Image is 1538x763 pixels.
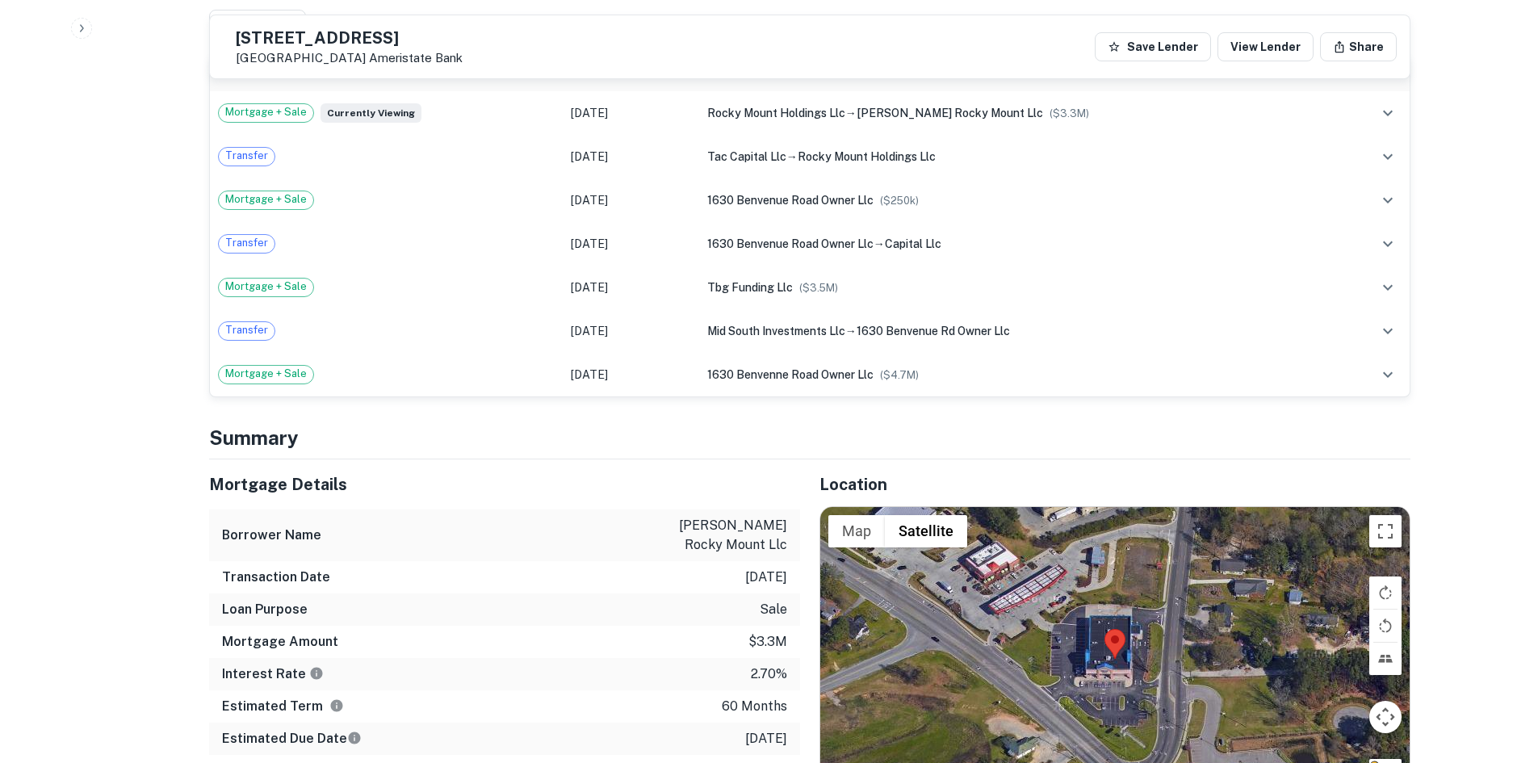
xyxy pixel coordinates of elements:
button: expand row [1374,143,1402,170]
span: mid south investments llc [707,325,845,337]
span: ($ 4.7M ) [880,369,919,381]
span: Mortgage + Sale [219,279,313,295]
p: [DATE] [745,568,787,587]
td: [DATE] [563,266,699,309]
span: Transfer [219,148,274,164]
span: capital llc [885,237,941,250]
span: tbg funding llc [707,281,793,294]
h5: [STREET_ADDRESS] [236,30,463,46]
span: 1630 benvenue road owner llc [707,237,874,250]
h6: Mortgage Amount [222,632,338,652]
span: Transfer [219,322,274,338]
iframe: Chat Widget [1457,634,1538,711]
h6: Interest Rate [222,664,324,684]
td: [DATE] [563,222,699,266]
div: → [707,148,1331,166]
h5: Mortgage Details [209,472,800,497]
button: expand row [1374,230,1402,258]
h4: Summary [209,423,1410,452]
button: expand row [1374,317,1402,345]
button: Rotate map counterclockwise [1369,610,1402,642]
div: → [707,322,1331,340]
p: 60 months [722,697,787,716]
button: Expand All [1326,14,1410,38]
span: tac capital llc [707,150,786,163]
div: → [707,104,1331,122]
span: [PERSON_NAME] rocky mount llc [857,107,1043,119]
p: $3.3m [748,632,787,652]
span: ($ 3.5M ) [799,282,838,294]
p: [GEOGRAPHIC_DATA] [236,51,463,65]
div: All Types [209,10,306,42]
p: [DATE] [745,729,787,748]
svg: Estimate is based on a standard schedule for this type of loan. [347,731,362,745]
h6: Estimated Term [222,697,344,716]
span: ($ 250k ) [880,195,919,207]
span: Mortgage + Sale [219,366,313,382]
span: rocky mount holdings llc [798,150,936,163]
button: expand row [1374,361,1402,388]
button: expand row [1374,274,1402,301]
button: Toggle fullscreen view [1369,515,1402,547]
span: 1630 benvenue road owner llc [707,194,874,207]
button: Tilt map [1369,643,1402,675]
h6: Transaction Date [222,568,330,587]
span: 1630 benvenne road owner llc [707,368,874,381]
span: Transfer [219,235,274,251]
a: View Lender [1217,32,1314,61]
p: [PERSON_NAME] rocky mount llc [642,516,787,555]
div: → [707,235,1331,253]
span: 1630 benvenue rd owner llc [857,325,1010,337]
button: Rotate map clockwise [1369,576,1402,609]
p: 2.70% [751,664,787,684]
span: rocky mount holdings llc [707,107,845,119]
span: Currently viewing [321,103,421,123]
button: Show street map [828,515,885,547]
h6: Estimated Due Date [222,729,362,748]
button: Map camera controls [1369,701,1402,733]
button: Save Lender [1095,32,1211,61]
button: expand row [1374,187,1402,214]
span: ($ 3.3M ) [1050,107,1089,119]
td: [DATE] [563,135,699,178]
h5: Location [819,472,1410,497]
td: [DATE] [563,178,699,222]
a: Ameristate Bank [369,51,463,65]
button: Share [1320,32,1397,61]
td: [DATE] [563,91,699,135]
span: Mortgage + Sale [219,104,313,120]
svg: The interest rates displayed on the website are for informational purposes only and may be report... [309,666,324,681]
h6: Loan Purpose [222,600,308,619]
h6: Borrower Name [222,526,321,545]
td: [DATE] [563,309,699,353]
button: expand row [1374,99,1402,127]
span: Mortgage + Sale [219,191,313,208]
button: Show satellite imagery [885,515,967,547]
p: sale [760,600,787,619]
td: [DATE] [563,353,699,396]
svg: Term is based on a standard schedule for this type of loan. [329,698,344,713]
